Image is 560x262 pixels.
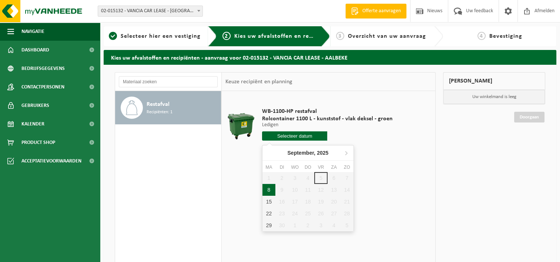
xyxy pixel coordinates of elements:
div: vr [314,164,327,171]
div: 15 [262,196,275,208]
div: za [328,164,341,171]
span: 4 [477,32,486,40]
span: Overzicht van uw aanvraag [348,33,426,39]
span: Bevestiging [489,33,522,39]
span: Restafval [147,100,170,109]
span: Rolcontainer 1100 L - kunststof - vlak deksel - groen [262,115,393,122]
div: 29 [262,219,275,231]
div: zo [341,164,353,171]
span: 2 [222,32,231,40]
span: 02-015132 - VANCIA CAR LEASE - AALBEKE [98,6,203,17]
span: Bedrijfsgegevens [21,59,65,78]
span: 02-015132 - VANCIA CAR LEASE - AALBEKE [98,6,202,16]
span: Acceptatievoorwaarden [21,152,81,170]
span: Kies uw afvalstoffen en recipiënten [234,33,336,39]
div: [PERSON_NAME] [443,72,545,90]
span: WB-1100-HP restafval [262,108,393,115]
input: Materiaal zoeken [119,76,218,87]
span: Contactpersonen [21,78,64,96]
div: September, [284,147,331,159]
p: Uw winkelmand is leeg [443,90,545,104]
a: Doorgaan [514,112,544,122]
span: Offerte aanvragen [361,7,403,15]
span: Dashboard [21,41,49,59]
span: Recipiënten: 1 [147,109,172,116]
input: Selecteer datum [262,131,328,141]
span: Kalender [21,115,44,133]
div: 8 [262,184,275,196]
i: 2025 [317,150,328,155]
span: 3 [336,32,344,40]
span: Product Shop [21,133,55,152]
div: wo [288,164,301,171]
div: ma [262,164,275,171]
div: di [275,164,288,171]
a: 1Selecteer hier een vestiging [107,32,202,41]
div: do [301,164,314,171]
p: Ledigen [262,122,393,128]
span: Gebruikers [21,96,49,115]
h2: Kies uw afvalstoffen en recipiënten - aanvraag voor 02-015132 - VANCIA CAR LEASE - AALBEKE [104,50,556,64]
div: Keuze recipiënt en planning [222,73,296,91]
span: Selecteer hier een vestiging [121,33,201,39]
span: 1 [109,32,117,40]
button: Restafval Recipiënten: 1 [115,91,221,124]
a: Offerte aanvragen [345,4,406,19]
div: 22 [262,208,275,219]
span: Navigatie [21,22,44,41]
